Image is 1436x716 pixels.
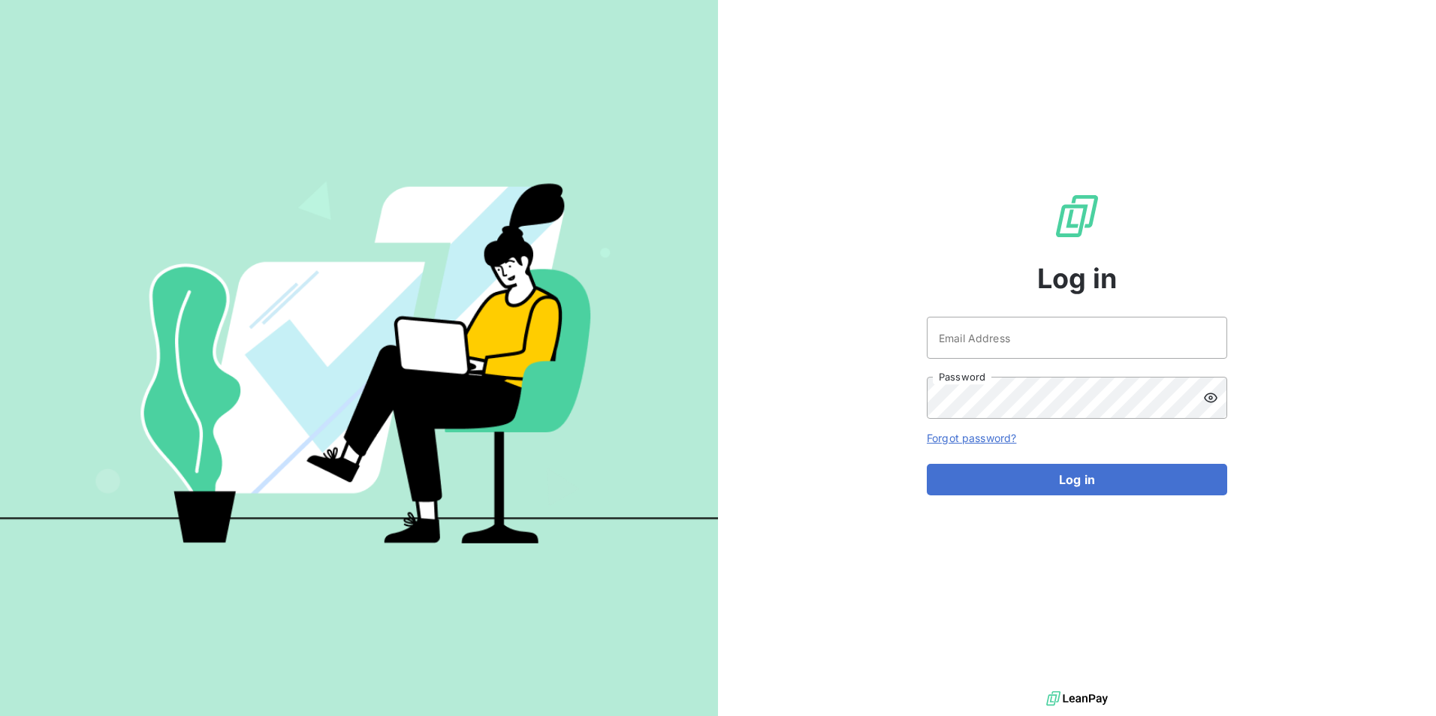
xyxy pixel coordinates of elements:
button: Log in [927,464,1227,495]
img: LeanPay Logo [1053,192,1101,240]
input: placeholder [927,317,1227,359]
img: logo [1046,687,1108,710]
span: Log in [1037,258,1118,299]
a: Forgot password? [927,432,1016,444]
